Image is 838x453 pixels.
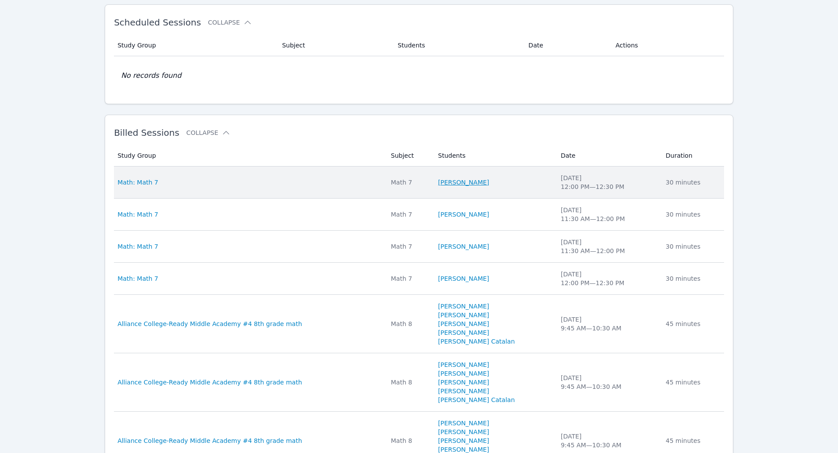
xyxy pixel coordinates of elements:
a: [PERSON_NAME] [438,319,489,328]
div: Math 7 [391,210,428,219]
th: Actions [610,35,724,56]
tr: Math: Math 7Math 7[PERSON_NAME][DATE]12:00 PM—12:30 PM30 minutes [114,263,724,295]
div: Math 8 [391,378,428,387]
tr: Math: Math 7Math 7[PERSON_NAME][DATE]11:30 AM—12:00 PM30 minutes [114,199,724,231]
a: Alliance College-Ready Middle Academy #4 8th grade math [117,378,302,387]
a: [PERSON_NAME] Catalan [438,337,515,346]
a: Alliance College-Ready Middle Academy #4 8th grade math [117,436,302,445]
div: Math 7 [391,274,428,283]
a: [PERSON_NAME] [438,210,489,219]
div: 30 minutes [666,178,719,187]
div: [DATE] 9:45 AM — 10:30 AM [561,432,655,449]
a: [PERSON_NAME] [438,436,489,445]
a: Math: Math 7 [117,178,158,187]
div: 30 minutes [666,242,719,251]
div: Math 8 [391,436,428,445]
a: [PERSON_NAME] [438,419,489,428]
div: 45 minutes [666,378,719,387]
div: [DATE] 9:45 AM — 10:30 AM [561,315,655,333]
th: Subject [277,35,392,56]
button: Collapse [187,128,231,137]
th: Date [556,145,661,167]
a: [PERSON_NAME] [438,428,489,436]
th: Students [392,35,523,56]
div: [DATE] 9:45 AM — 10:30 AM [561,373,655,391]
div: 30 minutes [666,274,719,283]
div: Math 7 [391,242,428,251]
th: Date [523,35,610,56]
a: [PERSON_NAME] [438,302,489,311]
a: [PERSON_NAME] [438,378,489,387]
div: Math 7 [391,178,428,187]
th: Study Group [114,35,277,56]
a: [PERSON_NAME] [438,360,489,369]
div: [DATE] 12:00 PM — 12:30 PM [561,174,655,191]
a: [PERSON_NAME] [438,242,489,251]
div: [DATE] 12:00 PM — 12:30 PM [561,270,655,287]
a: [PERSON_NAME] [438,369,489,378]
a: Math: Math 7 [117,242,158,251]
button: Collapse [208,18,252,27]
th: Duration [660,145,724,167]
a: Math: Math 7 [117,274,158,283]
tr: Alliance College-Ready Middle Academy #4 8th grade mathMath 8[PERSON_NAME][PERSON_NAME][PERSON_NA... [114,295,724,353]
div: 30 minutes [666,210,719,219]
tr: Alliance College-Ready Middle Academy #4 8th grade mathMath 8[PERSON_NAME][PERSON_NAME][PERSON_NA... [114,353,724,412]
div: 45 minutes [666,436,719,445]
tr: Math: Math 7Math 7[PERSON_NAME][DATE]12:00 PM—12:30 PM30 minutes [114,167,724,199]
th: Students [433,145,556,167]
div: Math 8 [391,319,428,328]
a: [PERSON_NAME] [438,311,489,319]
a: Alliance College-Ready Middle Academy #4 8th grade math [117,319,302,328]
a: [PERSON_NAME] [438,274,489,283]
div: [DATE] 11:30 AM — 12:00 PM [561,206,655,223]
a: [PERSON_NAME] [438,178,489,187]
span: Scheduled Sessions [114,17,201,28]
td: No records found [114,56,724,95]
th: Study Group [114,145,385,167]
div: [DATE] 11:30 AM — 12:00 PM [561,238,655,255]
a: [PERSON_NAME] [438,387,489,395]
a: [PERSON_NAME] [438,328,489,337]
tr: Math: Math 7Math 7[PERSON_NAME][DATE]11:30 AM—12:00 PM30 minutes [114,231,724,263]
th: Subject [386,145,433,167]
a: [PERSON_NAME] Catalan [438,395,515,404]
span: Billed Sessions [114,127,179,138]
div: 45 minutes [666,319,719,328]
a: Math: Math 7 [117,210,158,219]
